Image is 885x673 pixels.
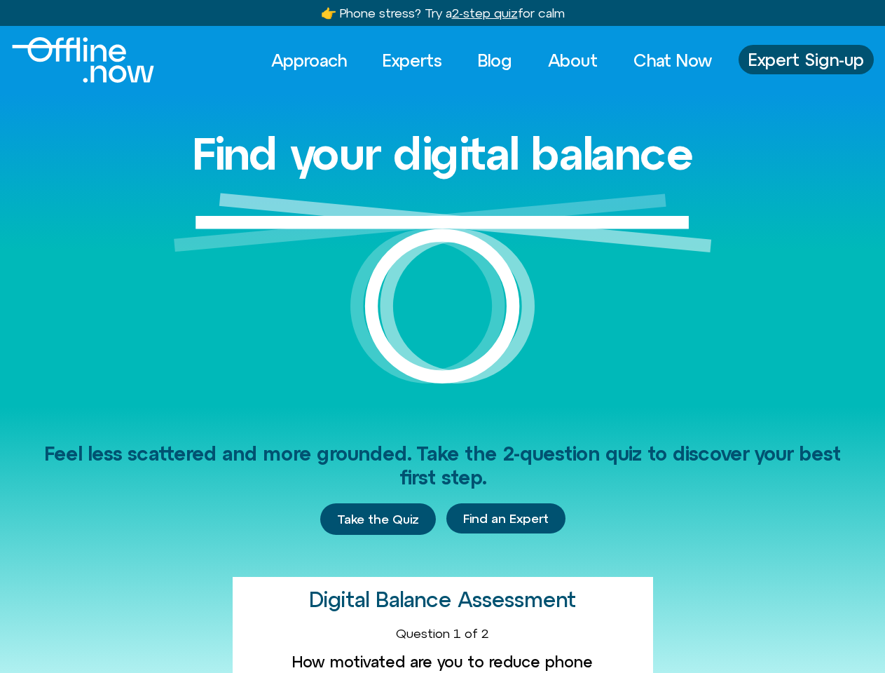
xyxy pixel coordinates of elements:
h2: Digital Balance Assessment [309,588,576,611]
div: Question 1 of 2 [244,626,642,641]
a: Blog [465,45,525,76]
h1: Find your digital balance [192,129,694,178]
a: Chat Now [621,45,725,76]
span: Feel less scattered and more grounded. Take the 2-question quiz to discover your best first step. [44,442,841,489]
a: Experts [370,45,455,76]
u: 2-step quiz [452,6,518,20]
span: Find an Expert [463,512,549,526]
a: Take the Quiz [320,503,436,536]
a: Approach [259,45,359,76]
nav: Menu [259,45,725,76]
a: Expert Sign-up [739,45,874,74]
span: Take the Quiz [337,512,419,527]
a: 👉 Phone stress? Try a2-step quizfor calm [321,6,565,20]
img: offline.now [12,37,154,83]
a: Find an Expert [446,503,565,534]
span: Expert Sign-up [748,50,864,69]
a: About [535,45,610,76]
div: Find an Expert [446,503,565,536]
div: Logo [12,37,130,83]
